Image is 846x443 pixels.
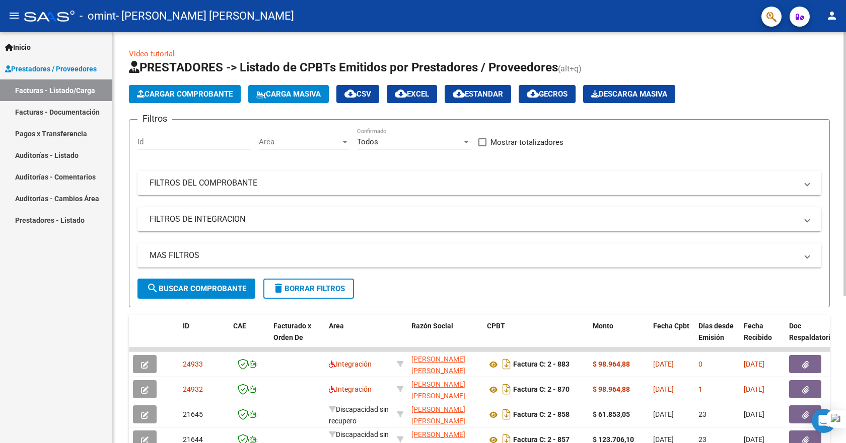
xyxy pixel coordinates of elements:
[273,322,311,341] span: Facturado x Orden De
[513,411,570,419] strong: Factura C: 2 - 858
[129,85,241,103] button: Cargar Comprobante
[500,406,513,422] i: Descargar documento
[698,385,702,393] span: 1
[256,90,321,99] span: Carga Masiva
[744,410,764,418] span: [DATE]
[411,405,465,425] span: [PERSON_NAME] [PERSON_NAME]
[744,385,764,393] span: [DATE]
[812,409,836,433] div: Open Intercom Messenger
[698,360,702,368] span: 0
[411,322,453,330] span: Razón Social
[147,284,246,293] span: Buscar Comprobante
[744,322,772,341] span: Fecha Recibido
[183,410,203,418] span: 21645
[395,90,429,99] span: EXCEL
[744,360,764,368] span: [DATE]
[147,282,159,294] mat-icon: search
[137,207,821,231] mat-expansion-panel-header: FILTROS DE INTEGRACION
[591,90,667,99] span: Descarga Masiva
[411,404,479,425] div: 20301538104
[411,380,465,400] span: [PERSON_NAME] [PERSON_NAME]
[653,410,674,418] span: [DATE]
[583,85,675,103] button: Descarga Masiva
[137,279,255,299] button: Buscar Comprobante
[500,356,513,372] i: Descargar documento
[357,137,378,146] span: Todos
[5,63,97,74] span: Prestadores / Proveedores
[653,322,689,330] span: Fecha Cpbt
[593,322,613,330] span: Monto
[129,49,175,58] a: Video tutorial
[329,385,372,393] span: Integración
[487,322,505,330] span: CPBT
[500,381,513,397] i: Descargar documento
[137,90,233,99] span: Cargar Comprobante
[407,315,483,360] datatable-header-cell: Razón Social
[329,405,389,425] span: Discapacidad sin recupero
[395,87,407,100] mat-icon: cloud_download
[593,360,630,368] strong: $ 98.964,88
[336,85,379,103] button: CSV
[513,386,570,394] strong: Factura C: 2 - 870
[263,279,354,299] button: Borrar Filtros
[649,315,694,360] datatable-header-cell: Fecha Cpbt
[183,360,203,368] span: 24933
[411,355,465,375] span: [PERSON_NAME] [PERSON_NAME]
[259,137,340,146] span: Area
[653,360,674,368] span: [DATE]
[527,87,539,100] mat-icon: cloud_download
[653,385,674,393] span: [DATE]
[329,360,372,368] span: Integración
[80,5,116,27] span: - omint
[248,85,329,103] button: Carga Masiva
[593,410,630,418] strong: $ 61.853,05
[272,284,345,293] span: Borrar Filtros
[150,214,797,225] mat-panel-title: FILTROS DE INTEGRACION
[137,171,821,195] mat-expansion-panel-header: FILTROS DEL COMPROBANTE
[8,10,20,22] mat-icon: menu
[483,315,589,360] datatable-header-cell: CPBT
[558,64,582,73] span: (alt+q)
[269,315,325,360] datatable-header-cell: Facturado x Orden De
[344,90,371,99] span: CSV
[445,85,511,103] button: Estandar
[150,250,797,261] mat-panel-title: MAS FILTROS
[150,178,797,189] mat-panel-title: FILTROS DEL COMPROBANTE
[513,361,570,369] strong: Factura C: 2 - 883
[593,385,630,393] strong: $ 98.964,88
[698,410,707,418] span: 23
[694,315,740,360] datatable-header-cell: Días desde Emisión
[826,10,838,22] mat-icon: person
[490,136,563,148] span: Mostrar totalizadores
[789,322,834,341] span: Doc Respaldatoria
[179,315,229,360] datatable-header-cell: ID
[329,322,344,330] span: Area
[229,315,269,360] datatable-header-cell: CAE
[233,322,246,330] span: CAE
[583,85,675,103] app-download-masive: Descarga masiva de comprobantes (adjuntos)
[5,42,31,53] span: Inicio
[453,90,503,99] span: Estandar
[137,112,172,126] h3: Filtros
[698,322,734,341] span: Días desde Emisión
[411,379,479,400] div: 20301538104
[129,60,558,74] span: PRESTADORES -> Listado de CPBTs Emitidos por Prestadores / Proveedores
[116,5,294,27] span: - [PERSON_NAME] [PERSON_NAME]
[344,87,357,100] mat-icon: cloud_download
[519,85,576,103] button: Gecros
[785,315,845,360] datatable-header-cell: Doc Respaldatoria
[589,315,649,360] datatable-header-cell: Monto
[411,353,479,375] div: 20301538104
[387,85,437,103] button: EXCEL
[183,385,203,393] span: 24932
[183,322,189,330] span: ID
[740,315,785,360] datatable-header-cell: Fecha Recibido
[272,282,285,294] mat-icon: delete
[453,87,465,100] mat-icon: cloud_download
[137,243,821,268] mat-expansion-panel-header: MAS FILTROS
[325,315,393,360] datatable-header-cell: Area
[527,90,568,99] span: Gecros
